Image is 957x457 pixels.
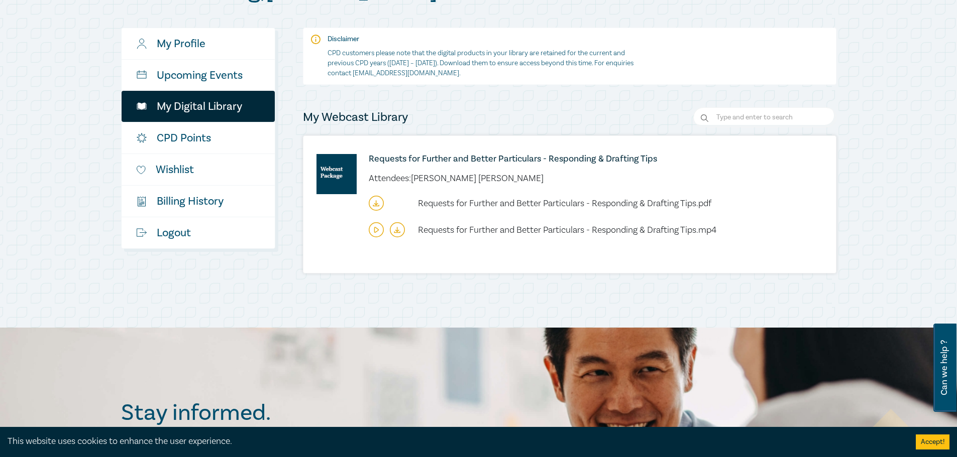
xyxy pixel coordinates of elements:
button: Accept cookies [916,434,949,449]
span: Requests for Further and Better Particulars - Responding & Drafting Tips.pdf [418,198,711,209]
a: My Digital Library [122,91,275,122]
li: Attendees: [PERSON_NAME] [PERSON_NAME] [369,174,544,183]
a: My Profile [122,28,275,59]
img: online-intensive-(to-download) [316,154,357,194]
p: CPD customers please note that the digital products in your library are retained for the current ... [328,48,636,78]
a: [EMAIL_ADDRESS][DOMAIN_NAME] [353,69,459,78]
tspan: $ [139,198,141,203]
a: Logout [122,217,275,248]
a: Wishlist [122,154,275,185]
span: Requests for Further and Better Particulars - Responding & Drafting Tips.mp4 [418,224,716,236]
a: $Billing History [122,186,275,217]
div: This website uses cookies to enhance the user experience. [8,435,901,448]
span: Can we help ? [939,330,949,406]
a: CPD Points [122,122,275,154]
h4: My Webcast Library [303,109,408,125]
a: Upcoming Events [122,60,275,91]
a: Requests for Further and Better Particulars - Responding & Drafting Tips [369,154,776,164]
strong: Disclaimer [328,35,359,44]
a: Requests for Further and Better Particulars - Responding & Drafting Tips.pdf [418,199,711,208]
h2: Stay informed. [121,400,358,426]
input: Search [693,107,836,127]
a: Requests for Further and Better Particulars - Responding & Drafting Tips.mp4 [418,226,716,234]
